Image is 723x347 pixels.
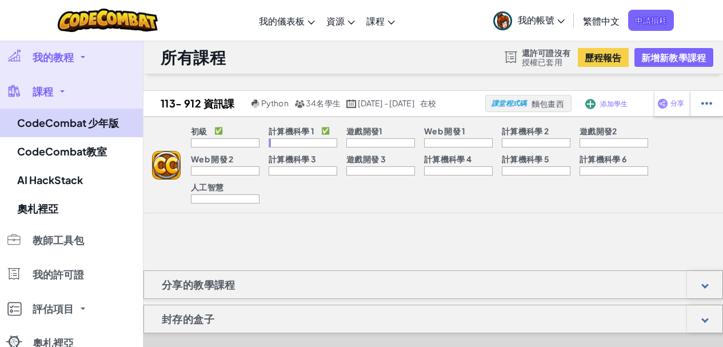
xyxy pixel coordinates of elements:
font: 遊戲開發1 [346,126,383,136]
font: 資源 [326,15,345,27]
a: 繁體中文 [577,5,625,36]
font: 麵包畫西 [532,98,564,109]
img: calendar.svg [346,99,357,108]
font: 我的許可證 [33,268,84,281]
img: avatar [493,11,512,30]
font: [DATE] - [DATE] [358,98,414,108]
a: 113- 912 資訊課 Python 34名學生 [DATE] - [DATE] 在校 [143,95,486,112]
font: 新增新教學課程 [641,51,706,63]
img: MultipleUsers.png [294,99,305,108]
a: 我的儀表板 [253,5,321,36]
font: 34名學生 [306,98,341,108]
font: CodeCombat 少年版 [17,116,119,129]
font: 分享的教學課程 [162,278,235,291]
font: 教師工具包 [33,233,84,246]
img: IconStudentEllipsis.svg [701,98,712,109]
font: 繁體中文 [583,15,620,27]
font: ✅ [321,126,330,135]
a: 我的帳號 [488,2,570,38]
img: CodeCombat 徽標 [58,9,158,32]
font: 遊戲開發2 [580,126,617,136]
font: 分享 [670,99,685,107]
button: 歷程報告 [578,48,629,67]
font: 封存的盒子 [162,312,214,325]
font: Web 開發 1 [424,126,466,136]
img: IconShare_Purple.svg [657,98,668,109]
img: python.png [251,99,260,108]
font: Python [261,98,289,108]
font: 我的帳號 [518,14,554,26]
font: 遊戲開發 3 [346,154,386,164]
font: 計算機科學 5 [502,154,549,164]
font: 課堂程式碼 [492,99,527,107]
font: 初級 [191,126,207,136]
font: 授權已套用 [522,57,562,67]
font: 我的教程 [33,50,74,63]
font: 歷程報告 [585,51,622,63]
img: IconAddStudents.svg [585,99,596,109]
font: 申請損耗 [635,15,667,25]
font: 計算機科學 3 [269,154,316,164]
font: 課程 [366,15,385,27]
font: 還許可證沒有 [522,47,570,58]
font: 計算機科學 1 [269,126,314,136]
font: CodeCombat教室 [17,145,107,158]
font: AI HackStack [17,173,83,186]
a: 資源 [321,5,361,36]
font: 人工智慧 [191,182,223,192]
font: 113- 912 資訊課 [161,97,235,110]
font: 評估項目 [33,302,74,315]
a: 課程 [361,5,401,36]
font: 計算機科學 6 [580,154,626,164]
img: 標識 [152,151,181,180]
font: 課程 [33,85,53,98]
font: 我的儀表板 [259,15,305,27]
button: 新增新教學課程 [634,48,713,67]
a: 申請損耗 [628,10,674,31]
font: 計算機科學 2 [502,126,549,136]
font: 在校 [420,98,436,108]
font: 奧札裡亞 [17,202,58,215]
font: ✅ [214,126,223,135]
font: 添加學生 [600,99,628,108]
font: 所有課程 [161,47,226,67]
font: Web 開發 2 [191,154,234,164]
font: 計算機科學 4 [424,154,472,164]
